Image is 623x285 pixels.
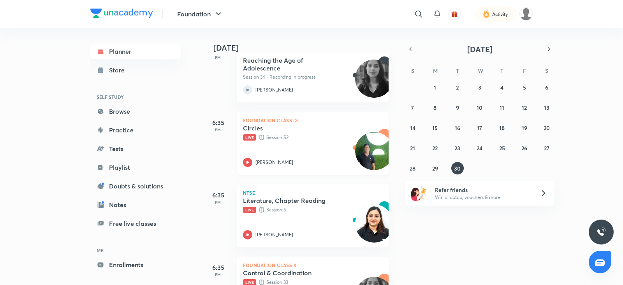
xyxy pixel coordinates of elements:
span: Live [243,134,256,141]
p: PM [202,200,234,204]
abbr: Friday [523,67,526,74]
span: [DATE] [467,44,493,55]
abbr: September 9, 2025 [456,104,459,111]
a: Browse [90,104,181,119]
a: Practice [90,122,181,138]
button: September 14, 2025 [407,121,419,134]
abbr: September 23, 2025 [454,144,460,152]
p: PM [202,272,234,277]
button: September 4, 2025 [496,81,508,93]
button: September 23, 2025 [451,142,464,154]
p: [PERSON_NAME] [255,86,293,93]
abbr: September 15, 2025 [432,124,438,132]
a: Free live classes [90,216,181,231]
button: September 20, 2025 [540,121,553,134]
abbr: September 24, 2025 [477,144,482,152]
img: Pankaj Saproo [519,7,533,21]
button: September 21, 2025 [407,142,419,154]
abbr: September 4, 2025 [500,84,503,91]
button: September 15, 2025 [429,121,441,134]
abbr: September 27, 2025 [544,144,549,152]
abbr: September 30, 2025 [454,165,461,172]
p: PM [202,127,234,132]
a: Planner [90,44,181,59]
p: PM [202,55,234,60]
h5: 6:35 [202,118,234,127]
abbr: Tuesday [456,67,459,74]
h4: [DATE] [213,43,396,53]
button: September 17, 2025 [473,121,486,134]
h5: Circles [243,124,340,132]
abbr: September 19, 2025 [522,124,527,132]
abbr: Sunday [411,67,414,74]
button: September 25, 2025 [496,142,508,154]
button: September 27, 2025 [540,142,553,154]
a: Tests [90,141,181,157]
div: Store [109,65,129,75]
img: Company Logo [90,9,153,18]
abbr: September 18, 2025 [499,124,505,132]
p: Session 6 [243,206,365,214]
abbr: September 12, 2025 [522,104,527,111]
span: Live [243,207,256,213]
button: September 12, 2025 [518,101,531,114]
h6: ME [90,244,181,257]
button: September 2, 2025 [451,81,464,93]
abbr: September 3, 2025 [478,84,481,91]
abbr: September 22, 2025 [432,144,438,152]
a: Enrollments [90,257,181,273]
abbr: September 21, 2025 [410,144,415,152]
button: September 18, 2025 [496,121,508,134]
abbr: September 1, 2025 [434,84,436,91]
abbr: September 20, 2025 [544,124,550,132]
button: September 9, 2025 [451,101,464,114]
p: [PERSON_NAME] [255,159,293,166]
abbr: Monday [433,67,438,74]
abbr: September 2, 2025 [456,84,459,91]
abbr: Thursday [500,67,503,74]
button: Foundation [172,6,228,22]
h6: Refer friends [435,186,531,194]
p: Foundation Class X [243,263,382,267]
img: avatar [451,11,458,18]
abbr: Wednesday [478,67,483,74]
abbr: September 8, 2025 [433,104,436,111]
button: September 5, 2025 [518,81,531,93]
abbr: September 14, 2025 [410,124,415,132]
a: Playlist [90,160,181,175]
h5: 6:35 [202,190,234,200]
button: September 1, 2025 [429,81,441,93]
abbr: September 26, 2025 [521,144,527,152]
h6: SELF STUDY [90,90,181,104]
a: Notes [90,197,181,213]
a: Store [90,62,181,78]
abbr: September 17, 2025 [477,124,482,132]
p: Foundation Class IX [243,118,382,123]
button: avatar [448,8,461,20]
button: September 7, 2025 [407,101,419,114]
abbr: September 6, 2025 [545,84,548,91]
button: September 28, 2025 [407,162,419,174]
button: September 10, 2025 [473,101,486,114]
abbr: September 29, 2025 [432,165,438,172]
abbr: September 10, 2025 [477,104,482,111]
abbr: September 5, 2025 [523,84,526,91]
h5: Control & Coordination [243,269,340,277]
button: September 19, 2025 [518,121,531,134]
abbr: September 11, 2025 [500,104,504,111]
button: September 30, 2025 [451,162,464,174]
abbr: Saturday [545,67,548,74]
button: September 16, 2025 [451,121,464,134]
button: September 6, 2025 [540,81,553,93]
h5: Literature, Chapter Reading [243,197,340,204]
p: Session 34 • Recording in progress [243,74,365,81]
img: referral [411,185,427,201]
button: September 24, 2025 [473,142,486,154]
a: Company Logo [90,9,153,20]
h5: Reaching the Age of Adolescence [243,56,340,72]
button: September 29, 2025 [429,162,441,174]
button: September 13, 2025 [540,101,553,114]
button: September 26, 2025 [518,142,531,154]
abbr: September 28, 2025 [410,165,415,172]
button: [DATE] [416,44,544,55]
